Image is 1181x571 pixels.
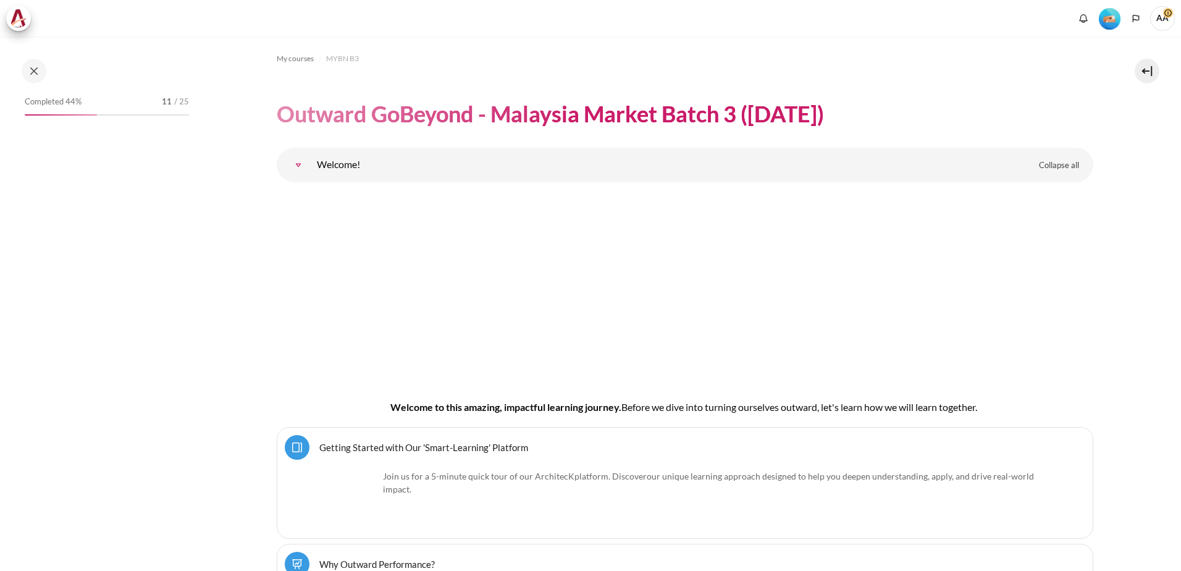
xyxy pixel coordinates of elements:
span: Completed 44% [25,96,82,108]
span: efore we dive into turning ourselves outward, let's learn how we will learn together. [628,401,977,413]
span: My courses [277,53,314,64]
a: My courses [277,51,314,66]
span: / 25 [174,96,189,108]
div: Show notification window with no new notifications [1074,9,1093,28]
button: Languages [1127,9,1145,28]
img: Architeck [10,9,27,28]
a: Collapse all [1030,155,1088,176]
h4: Welcome to this amazing, impactful learning journey. [316,400,1054,415]
p: Join us for a 5-minute quick tour of our ArchitecK platform. Discover [317,470,1053,496]
a: User menu [1150,6,1175,31]
img: Level #2 [1099,8,1120,30]
span: . [383,471,1034,494]
a: MYBN B3 [326,51,359,66]
span: B [621,401,628,413]
span: MYBN B3 [326,53,359,64]
div: Level #2 [1099,7,1120,30]
h1: Outward GoBeyond - Malaysia Market Batch 3 ([DATE]) [277,99,824,129]
a: Getting Started with Our 'Smart-Learning' Platform [319,441,528,453]
a: Architeck Architeck [6,6,37,31]
a: Level #2 [1094,7,1125,30]
nav: Navigation bar [277,49,1093,69]
span: AA [1150,6,1175,31]
a: Welcome! [286,153,311,177]
span: our unique learning approach designed to help you deepen understanding, apply, and drive real-wor... [383,471,1034,494]
span: Collapse all [1039,159,1079,172]
div: 44% [25,114,97,116]
span: 11 [162,96,172,108]
img: platform logo [317,470,379,531]
a: Why Outward Performance? [319,558,435,570]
